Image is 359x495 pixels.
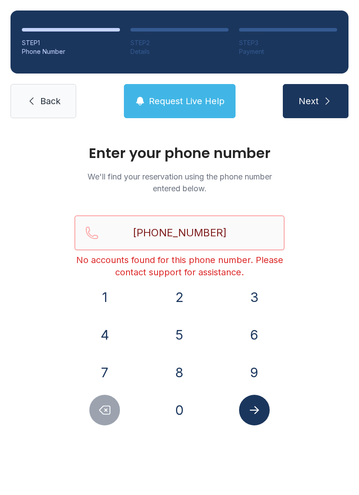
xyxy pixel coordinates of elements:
button: 7 [89,357,120,388]
div: STEP 1 [22,39,120,47]
div: Details [130,47,229,56]
button: 2 [164,282,195,312]
div: Phone Number [22,47,120,56]
input: Reservation phone number [74,215,285,250]
div: Payment [239,47,337,56]
span: Next [299,95,319,107]
button: 3 [239,282,270,312]
span: Back [40,95,60,107]
button: 4 [89,319,120,350]
span: Request Live Help [149,95,225,107]
button: 9 [239,357,270,388]
button: 1 [89,282,120,312]
button: 5 [164,319,195,350]
p: We'll find your reservation using the phone number entered below. [74,171,285,194]
div: STEP 3 [239,39,337,47]
button: Submit lookup form [239,395,270,425]
h1: Enter your phone number [74,146,285,160]
button: 8 [164,357,195,388]
button: 6 [239,319,270,350]
div: STEP 2 [130,39,229,47]
div: No accounts found for this phone number. Please contact support for assistance. [74,254,285,278]
button: 0 [164,395,195,425]
button: Delete number [89,395,120,425]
